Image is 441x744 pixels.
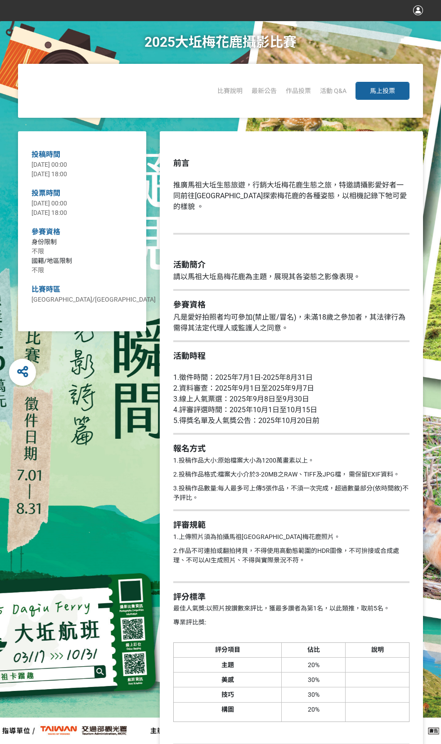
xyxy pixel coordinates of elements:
[355,82,409,100] button: 馬上投票
[284,705,343,714] p: 20%
[31,161,67,168] span: [DATE] 00:00
[173,313,405,332] span: 凡是愛好拍照者均可參加(禁止匿/冒名)，未滿18歲之參加者，其法律行為需得其法定代理人或監護人之同意。
[217,87,243,94] a: 比賽說明
[286,87,311,94] a: 作品投票
[31,238,57,245] span: 身份限制
[173,456,409,465] p: 1.投稿作品大小:原始檔案大小為1200萬畫素以上。
[31,296,156,303] span: [GEOGRAPHIC_DATA]/[GEOGRAPHIC_DATA]
[173,592,206,601] strong: 評分標準
[173,618,409,637] p: 專業評比獎:
[173,520,206,530] strong: 評審規範
[173,158,189,168] strong: 前言
[31,209,67,216] span: [DATE] 18:00
[173,444,206,453] strong: 報名方式
[173,260,206,269] strong: 活動簡介
[173,484,409,503] p: 3.投稿作品數量:每人最多可上傳5張作品，不須一次完成，超過數量部分(依時間敘)不予評比。
[31,200,67,207] span: [DATE] 00:00
[173,300,206,309] strong: 參賽資格
[282,673,346,687] td: 30%
[173,395,309,403] span: 3.線上人氣票選：2025年9月8日至9月30日
[282,687,346,702] td: 30%
[173,604,409,613] p: 最佳人氣獎:以照片按讚數來評比，獲最多讚者為第1名，以此類推，取前5名。
[173,687,282,702] th: 技巧
[31,150,60,159] span: 投稿時間
[31,257,72,264] span: 國籍/地區限制
[197,202,204,211] span: 。
[173,532,409,542] p: 1.上傳照片須為拍攝馬祖[GEOGRAPHIC_DATA]梅花鹿照片。
[252,87,277,94] a: 最新公告
[173,470,409,479] p: 2.投稿作品格式:檔案大小介於3-20MB之RAW、TIFF及JPG檔， 需保留EXIF資料。
[31,285,60,294] span: 比賽時區
[173,181,407,211] span: 推廣馬祖大坵生態旅遊，行銷大坵梅花鹿生態之旅，特邀請攝影愛好者一同前往[GEOGRAPHIC_DATA]探索梅花鹿的各種姿態，以相機記錄下牠可愛的樣貌
[31,170,67,178] span: [DATE] 18:00
[173,272,360,281] span: 請以馬祖大坵島梅花鹿為主題，展現其各姿態之影像表現。
[173,384,314,392] span: 2.資料審查：2025年9月1日至2025年9月7日
[31,189,60,197] span: 投票時間
[173,405,317,414] span: 4.評審評選時間：2025年10月1日至10月15日
[144,21,297,64] h1: 2025大坵梅花鹿攝影比賽
[173,642,282,657] th: 評分項目
[31,267,44,274] span: 不限
[173,673,282,687] th: 美感
[173,546,409,575] p: 2.作品不可連拍或翻拍拷貝，不得使用高動態範圍的HDR圖像，不可拚接或合成處理、不可以AI生成照片、不得與實際景況不符。
[31,248,44,255] span: 不限
[370,87,395,94] span: 馬上投票
[282,642,346,657] th: 佔比
[173,373,313,382] span: 1.徵件時間：2025年7月1日-2025年8月31日
[176,705,279,714] p: 構圖
[173,657,282,672] th: 主題
[282,657,346,672] td: 20%
[173,416,319,425] span: 5.得獎名單及人氣獎公告：2025年10月20日前
[173,351,206,361] strong: 活動時程
[346,642,409,657] th: 說明
[31,227,60,236] span: 參賽資格
[320,87,346,94] a: 活動 Q&A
